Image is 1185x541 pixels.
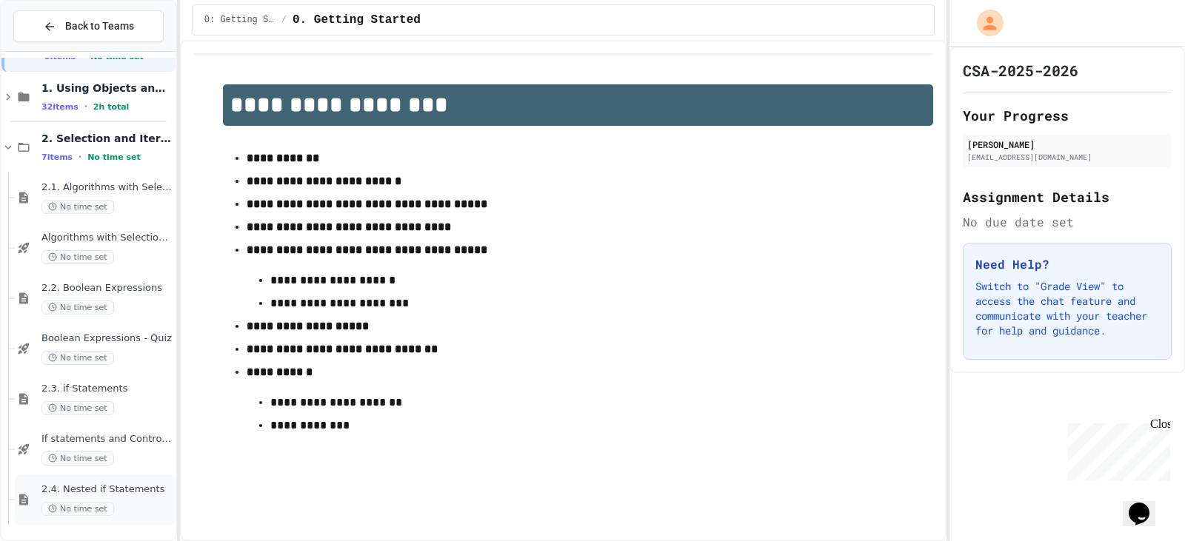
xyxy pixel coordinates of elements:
[41,181,173,194] span: 2.1. Algorithms with Selection and Repetition
[41,152,73,162] span: 7 items
[963,187,1172,207] h2: Assignment Details
[41,132,173,145] span: 2. Selection and Iteration
[961,6,1007,40] div: My Account
[963,60,1078,81] h1: CSA-2025-2026
[41,232,173,244] span: Algorithms with Selection and Repetition - Topic 2.1
[41,483,173,496] span: 2.4. Nested if Statements
[963,213,1172,231] div: No due date set
[967,138,1167,151] div: [PERSON_NAME]
[967,152,1167,163] div: [EMAIL_ADDRESS][DOMAIN_NAME]
[84,101,87,112] span: •
[87,152,141,162] span: No time set
[293,11,421,29] span: 0. Getting Started
[281,14,287,26] span: /
[79,151,81,163] span: •
[41,401,114,415] span: No time set
[41,433,173,446] span: If statements and Control Flow - Quiz
[204,14,276,26] span: 0: Getting Started
[65,19,134,34] span: Back to Teams
[41,102,79,112] span: 32 items
[41,282,173,295] span: 2.2. Boolean Expressions
[41,300,114,315] span: No time set
[41,502,114,516] span: No time set
[41,351,114,365] span: No time set
[41,250,114,264] span: No time set
[41,332,173,345] span: Boolean Expressions - Quiz
[41,81,173,95] span: 1. Using Objects and Methods
[6,6,102,94] div: Chat with us now!Close
[41,451,114,466] span: No time set
[975,279,1159,338] p: Switch to "Grade View" to access the chat feature and communicate with your teacher for help and ...
[13,10,164,42] button: Back to Teams
[963,105,1172,126] h2: Your Progress
[41,200,114,214] span: No time set
[1062,417,1170,480] iframe: chat widget
[975,255,1159,273] h3: Need Help?
[1123,482,1170,526] iframe: chat widget
[93,102,130,112] span: 2h total
[41,383,173,395] span: 2.3. if Statements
